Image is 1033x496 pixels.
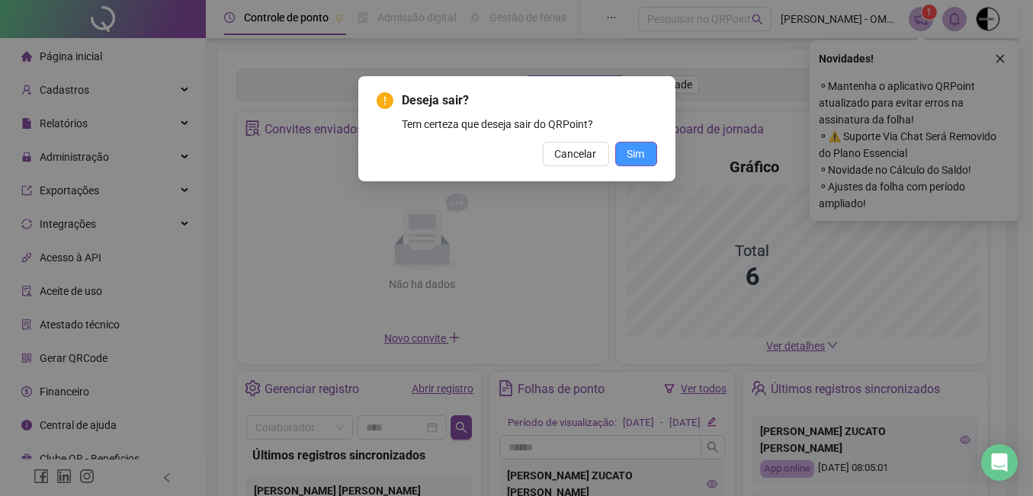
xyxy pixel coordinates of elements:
button: Cancelar [543,142,609,166]
button: Sim [615,142,657,166]
span: exclamation-circle [377,92,393,109]
span: Sim [627,146,645,162]
div: Tem certeza que deseja sair do QRPoint? [403,116,657,133]
span: Cancelar [555,146,597,162]
span: Deseja sair? [403,91,657,110]
div: Open Intercom Messenger [981,444,1018,481]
